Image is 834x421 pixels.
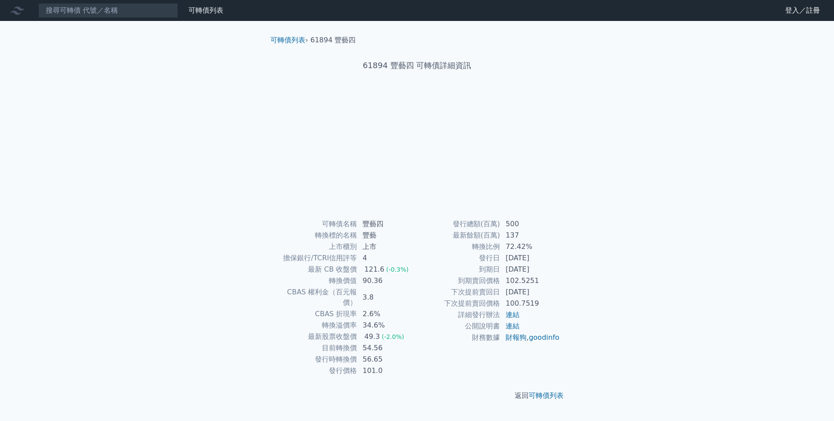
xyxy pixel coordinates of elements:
[417,252,500,264] td: 發行日
[417,332,500,343] td: 財務數據
[417,241,500,252] td: 轉換比例
[274,275,357,286] td: 轉換價值
[500,332,560,343] td: ,
[274,308,357,320] td: CBAS 折現率
[500,241,560,252] td: 72.42%
[357,286,417,308] td: 3.8
[417,230,500,241] td: 最新餘額(百萬)
[386,266,409,273] span: (-0.3%)
[274,354,357,365] td: 發行時轉換價
[274,230,357,241] td: 轉換標的名稱
[529,391,564,400] a: 可轉債列表
[357,275,417,286] td: 90.36
[500,264,560,275] td: [DATE]
[274,241,357,252] td: 上市櫃別
[274,264,357,275] td: 最新 CB 收盤價
[500,252,560,264] td: [DATE]
[506,311,520,319] a: 連結
[357,308,417,320] td: 2.6%
[263,390,571,401] p: 返回
[357,342,417,354] td: 54.56
[417,309,500,321] td: 詳細發行辦法
[529,333,559,342] a: goodinfo
[274,365,357,376] td: 發行價格
[263,59,571,72] h1: 61894 豐藝四 可轉債詳細資訊
[382,333,404,340] span: (-2.0%)
[274,218,357,230] td: 可轉債名稱
[357,354,417,365] td: 56.65
[357,218,417,230] td: 豐藝四
[270,35,308,45] li: ›
[357,320,417,331] td: 34.6%
[274,342,357,354] td: 目前轉換價
[417,286,500,298] td: 下次提前賣回日
[506,333,526,342] a: 財報狗
[500,230,560,241] td: 137
[500,275,560,286] td: 102.5251
[357,365,417,376] td: 101.0
[274,286,357,308] td: CBAS 權利金（百元報價）
[500,298,560,309] td: 100.7519
[274,320,357,331] td: 轉換溢價率
[311,35,356,45] li: 61894 豐藝四
[417,275,500,286] td: 到期賣回價格
[357,241,417,252] td: 上市
[417,298,500,309] td: 下次提前賣回價格
[362,331,382,342] div: 49.3
[417,321,500,332] td: 公開說明書
[417,264,500,275] td: 到期日
[274,331,357,342] td: 最新股票收盤價
[500,286,560,298] td: [DATE]
[188,6,223,14] a: 可轉債列表
[274,252,357,264] td: 擔保銀行/TCRI信用評等
[362,264,386,275] div: 121.6
[417,218,500,230] td: 發行總額(百萬)
[357,230,417,241] td: 豐藝
[778,3,827,17] a: 登入／註冊
[357,252,417,264] td: 4
[270,36,305,44] a: 可轉債列表
[506,322,520,330] a: 連結
[38,3,178,18] input: 搜尋可轉債 代號／名稱
[500,218,560,230] td: 500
